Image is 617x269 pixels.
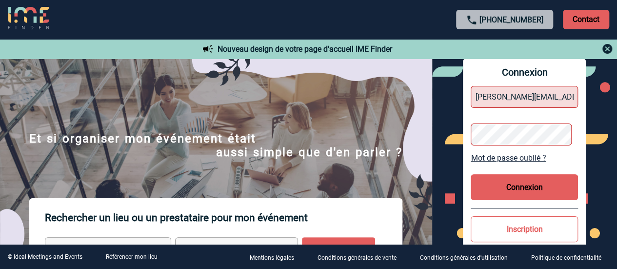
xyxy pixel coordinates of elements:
input: Rechercher [302,237,375,265]
p: Mentions légales [250,254,294,261]
img: call-24-px.png [466,14,478,26]
p: Contact [563,10,609,29]
p: Rechercher un lieu ou un prestataire pour mon événement [45,198,402,237]
input: Identifiant ou mot de passe incorrect [471,86,578,108]
button: Connexion [471,174,578,200]
button: Inscription [471,216,578,242]
p: Politique de confidentialité [531,254,601,261]
a: Référencer mon lieu [106,253,158,260]
a: [PHONE_NUMBER] [479,15,543,24]
a: Mentions légales [242,252,310,262]
p: Conditions générales d'utilisation [420,254,508,261]
a: Conditions générales d'utilisation [412,252,523,262]
a: Conditions générales de vente [310,252,412,262]
div: © Ideal Meetings and Events [8,253,82,260]
span: Connexion [471,66,578,78]
p: Conditions générales de vente [318,254,397,261]
a: Mot de passe oublié ? [471,153,578,163]
a: Politique de confidentialité [523,252,617,262]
